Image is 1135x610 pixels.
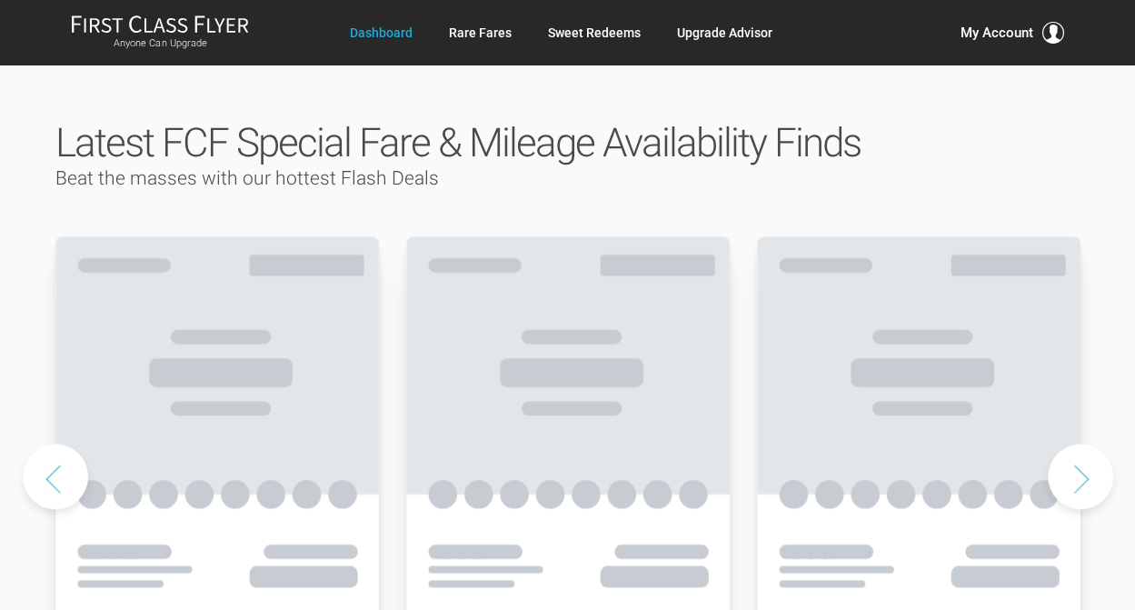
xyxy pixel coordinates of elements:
[23,444,88,509] button: Previous slide
[350,16,413,49] a: Dashboard
[55,119,861,166] span: Latest FCF Special Fare & Mileage Availability Finds
[961,22,1064,44] button: My Account
[1048,444,1113,509] button: Next slide
[71,37,249,50] small: Anyone Can Upgrade
[677,16,772,49] a: Upgrade Advisor
[55,167,439,189] span: Beat the masses with our hottest Flash Deals
[548,16,641,49] a: Sweet Redeems
[961,22,1033,44] span: My Account
[71,15,249,51] a: First Class FlyerAnyone Can Upgrade
[449,16,512,49] a: Rare Fares
[71,15,249,34] img: First Class Flyer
